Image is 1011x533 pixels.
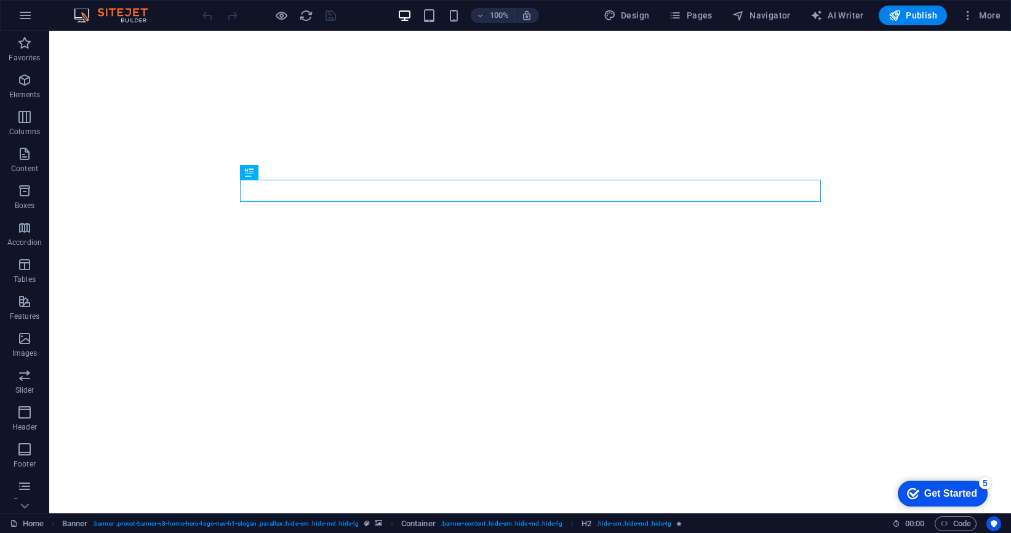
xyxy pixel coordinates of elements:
[11,164,38,174] p: Content
[15,385,34,395] p: Slider
[14,459,36,469] p: Footer
[12,348,38,358] p: Images
[879,6,947,25] button: Publish
[810,9,864,22] span: AI Writer
[957,6,1005,25] button: More
[914,519,916,528] span: :
[9,90,41,100] p: Elements
[92,516,359,531] span: . banner .preset-banner-v3-home-hero-logo-nav-h1-slogan .parallax .hide-sm .hide-md .hide-lg
[9,53,40,63] p: Favorites
[664,6,717,25] button: Pages
[596,516,671,531] span: . hide-sm .hide-md .hide-lg
[36,14,89,25] div: Get Started
[669,9,712,22] span: Pages
[71,8,163,23] img: Editor Logo
[489,8,509,23] h6: 100%
[599,6,655,25] div: Design (Ctrl+Alt+Y)
[441,516,562,531] span: . banner-content .hide-sm .hide-md .hide-lg
[599,6,655,25] button: Design
[299,9,313,23] i: Reload page
[364,520,370,527] i: This element is a customizable preset
[10,6,100,32] div: Get Started 5 items remaining, 0% complete
[298,8,313,23] button: reload
[12,422,37,432] p: Header
[581,516,591,531] span: Click to select. Double-click to edit
[14,496,36,506] p: Forms
[401,516,436,531] span: Click to select. Double-click to edit
[940,516,971,531] span: Code
[375,520,382,527] i: This element contains a background
[805,6,869,25] button: AI Writer
[62,516,88,531] span: Click to select. Double-click to edit
[10,311,39,321] p: Features
[62,516,682,531] nav: breadcrumb
[9,127,40,137] p: Columns
[986,516,1001,531] button: Usercentrics
[471,8,514,23] button: 100%
[905,516,924,531] span: 00 00
[15,201,35,210] p: Boxes
[889,9,937,22] span: Publish
[962,9,1001,22] span: More
[14,275,36,284] p: Tables
[604,9,650,22] span: Design
[10,516,44,531] a: Click to cancel selection. Double-click to open Pages
[274,8,289,23] button: Click here to leave preview mode and continue editing
[727,6,796,25] button: Navigator
[91,2,103,15] div: 5
[732,9,791,22] span: Navigator
[521,10,532,21] i: On resize automatically adjust zoom level to fit chosen device.
[7,238,42,247] p: Accordion
[935,516,977,531] button: Code
[676,520,682,527] i: Element contains an animation
[892,516,925,531] h6: Session time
